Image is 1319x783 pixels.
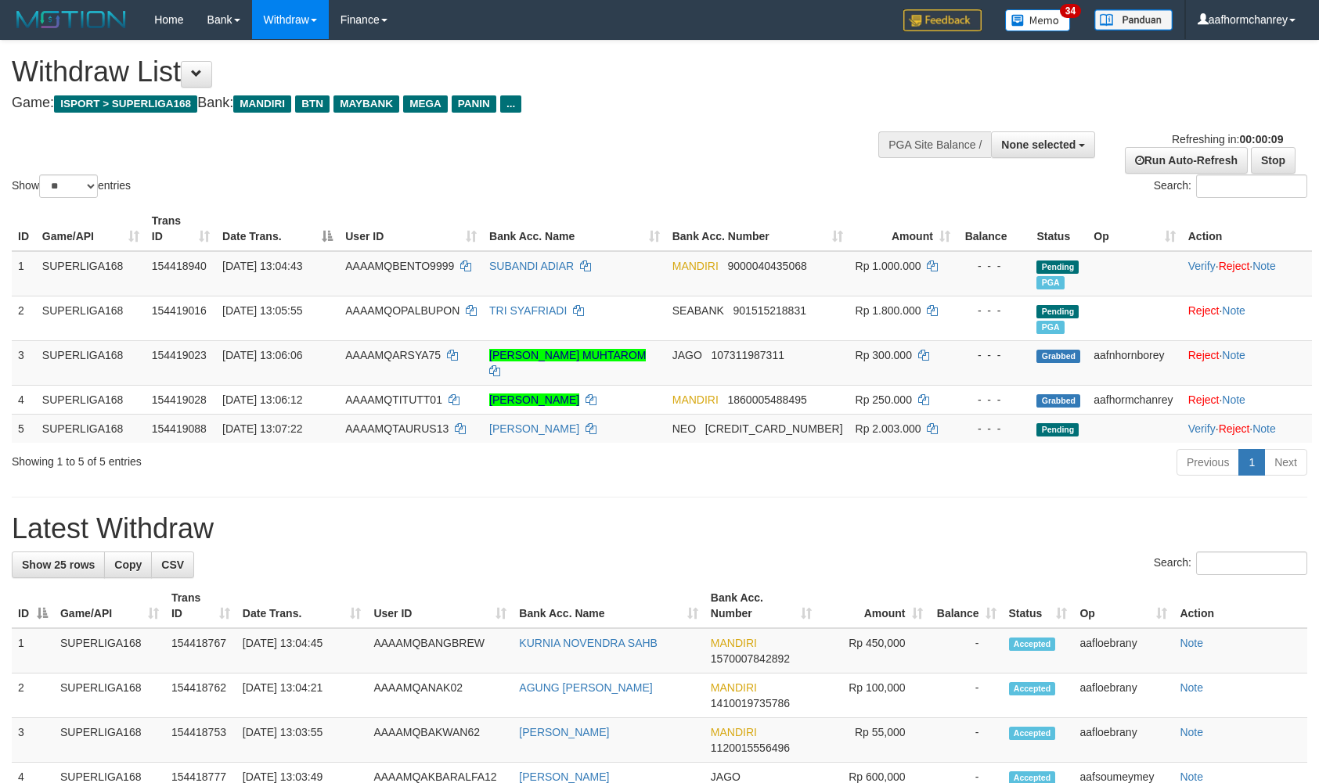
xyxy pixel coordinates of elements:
a: Note [1180,681,1203,694]
span: NEO [672,422,696,435]
span: MANDIRI [711,681,757,694]
span: MANDIRI [672,393,719,406]
span: Rp 1.000.000 [856,260,921,272]
span: SEABANK [672,304,724,317]
a: [PERSON_NAME] MUHTAROM [489,349,646,361]
button: None selected [991,131,1095,158]
select: Showentries [39,174,98,198]
span: [DATE] 13:07:22 [222,422,302,435]
a: TRI SYAFRIADI [489,304,567,317]
span: [DATE] 13:06:06 [222,349,302,361]
th: Op: activate to sort column ascending [1087,207,1181,251]
th: Amount: activate to sort column ascending [818,584,929,628]
td: SUPERLIGA168 [54,628,165,673]
span: Accepted [1009,727,1056,740]
span: Copy 1120015556496 to clipboard [711,742,790,754]
span: Marked by aafsengchandara [1036,321,1064,334]
a: Copy [104,551,152,578]
a: Verify [1188,422,1216,435]
div: - - - [963,421,1025,436]
a: 1 [1238,449,1265,476]
td: 2 [12,673,54,718]
span: ISPORT > SUPERLIGA168 [54,95,197,113]
td: [DATE] 13:04:45 [236,628,368,673]
span: Accepted [1009,638,1056,651]
a: Note [1252,260,1276,272]
th: Action [1182,207,1312,251]
td: 3 [12,340,36,385]
th: Action [1173,584,1307,628]
span: BTN [295,95,330,113]
td: [DATE] 13:03:55 [236,718,368,763]
td: 154418767 [165,628,236,673]
h1: Latest Withdraw [12,513,1307,544]
span: 154419028 [152,393,207,406]
span: Rp 2.003.000 [856,422,921,435]
span: None selected [1001,138,1076,151]
a: SUBANDI ADIAR [489,260,574,272]
a: Note [1180,637,1203,649]
span: AAAAMQTAURUS13 [345,422,449,435]
th: Op: activate to sort column ascending [1073,584,1173,628]
a: [PERSON_NAME] [519,770,609,783]
th: User ID: activate to sort column ascending [339,207,483,251]
span: Copy 901515218831 to clipboard [733,304,806,317]
span: Refreshing in: [1172,133,1283,145]
span: MEGA [403,95,448,113]
td: aafloebrany [1073,628,1173,673]
th: Balance: activate to sort column ascending [929,584,1003,628]
span: Copy 107311987311 to clipboard [712,349,784,361]
td: SUPERLIGA168 [36,385,146,414]
td: aafhormchanrey [1087,385,1181,414]
span: CSV [161,559,184,571]
td: · [1182,340,1312,385]
th: Amount: activate to sort column ascending [849,207,957,251]
a: [PERSON_NAME] [489,393,579,406]
td: SUPERLIGA168 [36,296,146,340]
td: AAAAMQANAK02 [367,673,513,718]
span: AAAAMQARSYA75 [345,349,441,361]
span: Copy 1570007842892 to clipboard [711,652,790,665]
strong: 00:00:09 [1239,133,1283,145]
td: 4 [12,385,36,414]
td: · [1182,385,1312,414]
div: - - - [963,258,1025,274]
span: ... [500,95,521,113]
td: 3 [12,718,54,763]
a: CSV [151,551,194,578]
a: Note [1180,726,1203,738]
input: Search: [1196,174,1307,198]
span: Marked by aafsoumeymey [1036,276,1064,289]
td: SUPERLIGA168 [36,340,146,385]
div: - - - [963,303,1025,318]
span: [DATE] 13:04:43 [222,260,302,272]
th: Bank Acc. Number: activate to sort column ascending [666,207,849,251]
td: SUPERLIGA168 [54,673,165,718]
span: MANDIRI [233,95,291,113]
th: User ID: activate to sort column ascending [367,584,513,628]
span: 154419016 [152,304,207,317]
td: aafloebrany [1073,673,1173,718]
span: AAAAMQOPALBUPON [345,304,459,317]
td: aafloebrany [1073,718,1173,763]
td: 154418753 [165,718,236,763]
th: Bank Acc. Name: activate to sort column ascending [513,584,704,628]
span: [DATE] 13:06:12 [222,393,302,406]
img: MOTION_logo.png [12,8,131,31]
div: Showing 1 to 5 of 5 entries [12,447,538,469]
td: · · [1182,414,1312,443]
th: Trans ID: activate to sort column ascending [146,207,216,251]
span: Grabbed [1036,350,1080,363]
td: - [929,673,1003,718]
a: Reject [1188,304,1220,317]
label: Show entries [12,174,131,198]
span: 34 [1060,4,1081,18]
th: Bank Acc. Number: activate to sort column ascending [705,584,818,628]
a: Previous [1177,449,1239,476]
span: Rp 1.800.000 [856,304,921,317]
a: [PERSON_NAME] [519,726,609,738]
span: Copy 1410019735786 to clipboard [711,697,790,709]
a: [PERSON_NAME] [489,422,579,435]
th: Game/API: activate to sort column ascending [54,584,165,628]
a: KURNIA NOVENDRA SAHB [519,637,658,649]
